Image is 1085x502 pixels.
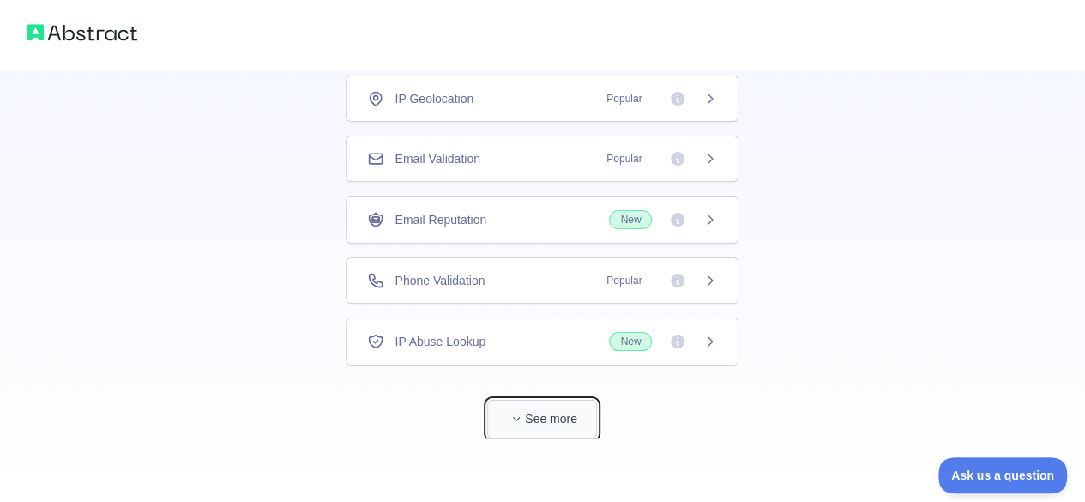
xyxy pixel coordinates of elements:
[609,210,652,229] span: New
[395,90,473,107] span: IP Geolocation
[938,457,1068,493] iframe: Toggle Customer Support
[395,150,479,167] span: Email Validation
[395,211,486,228] span: Email Reputation
[596,150,652,167] span: Popular
[487,400,597,438] button: See more
[395,333,485,350] span: IP Abuse Lookup
[27,21,137,45] img: Abstract logo
[395,272,485,289] span: Phone Validation
[609,332,652,351] span: New
[596,90,652,107] span: Popular
[596,272,652,289] span: Popular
